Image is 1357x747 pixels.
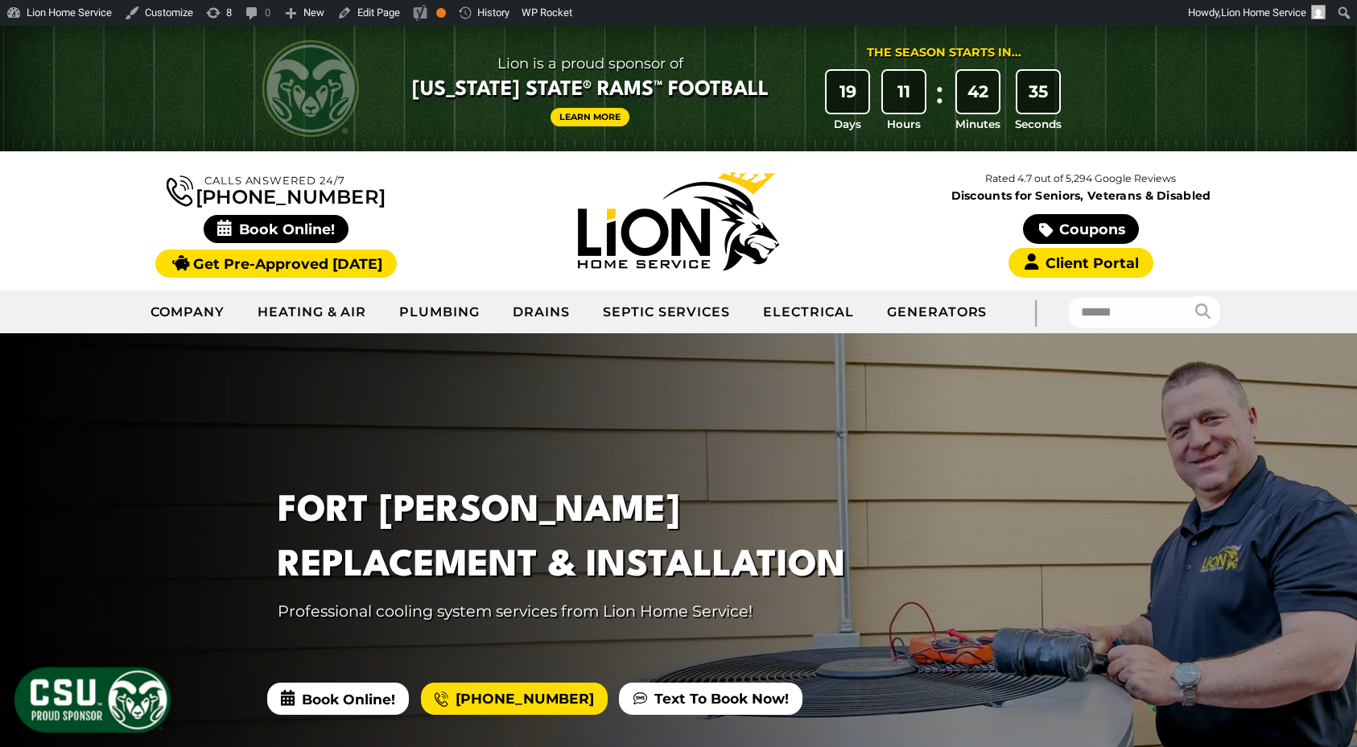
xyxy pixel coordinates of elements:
[1003,291,1067,333] div: |
[957,71,999,113] div: 42
[932,71,948,133] div: :
[871,292,1004,332] a: Generators
[155,250,396,278] a: Get Pre-Approved [DATE]
[12,665,173,735] img: CSU Sponsor Badge
[412,51,769,76] span: Lion is a proud sponsor of
[578,172,779,270] img: Lion Home Service
[883,71,925,113] div: 11
[267,683,409,715] span: Book Online!
[883,190,1279,201] span: Discounts for Seniors, Veterans & Disabled
[834,116,861,132] span: Days
[241,292,383,332] a: Heating & Air
[1023,214,1139,244] a: Coupons
[497,292,587,332] a: Drains
[551,108,629,126] a: Learn More
[278,600,864,623] p: Professional cooling system services from Lion Home Service!
[421,683,608,715] a: [PHONE_NUMBER]
[412,76,769,104] span: [US_STATE] State® Rams™ Football
[867,44,1021,62] div: The Season Starts in...
[383,292,497,332] a: Plumbing
[134,292,241,332] a: Company
[1221,6,1306,19] span: Lion Home Service
[1008,248,1153,278] a: Client Portal
[587,292,747,332] a: Septic Services
[278,485,864,592] h1: Fort [PERSON_NAME] Replacement & Installation
[887,116,921,132] span: Hours
[955,116,1000,132] span: Minutes
[619,683,802,715] a: Text To Book Now!
[204,215,349,243] span: Book Online!
[1015,116,1062,132] span: Seconds
[747,292,871,332] a: Electrical
[1017,71,1059,113] div: 35
[262,40,359,137] img: CSU Rams logo
[827,71,868,113] div: 19
[167,172,386,207] a: [PHONE_NUMBER]
[880,170,1282,188] p: Rated 4.7 out of 5,294 Google Reviews
[436,8,446,18] div: OK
